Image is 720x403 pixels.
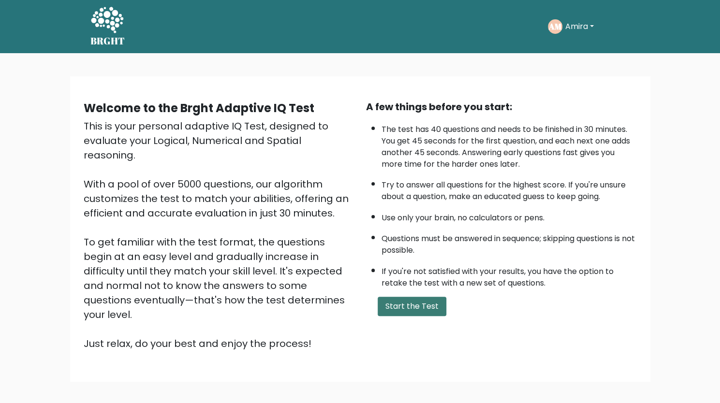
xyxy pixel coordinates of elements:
[84,119,354,351] div: This is your personal adaptive IQ Test, designed to evaluate your Logical, Numerical and Spatial ...
[84,100,314,116] b: Welcome to the Brght Adaptive IQ Test
[90,4,125,49] a: BRGHT
[90,35,125,47] h5: BRGHT
[382,174,637,202] li: Try to answer all questions for the highest score. If you're unsure about a question, make an edu...
[382,261,637,289] li: If you're not satisfied with your results, you have the option to retake the test with a new set ...
[366,100,637,114] div: A few things before you start:
[382,228,637,256] li: Questions must be answered in sequence; skipping questions is not possible.
[562,20,597,33] button: Amira
[378,297,446,316] button: Start the Test
[382,119,637,170] li: The test has 40 questions and needs to be finished in 30 minutes. You get 45 seconds for the firs...
[548,21,562,32] text: AM
[382,207,637,224] li: Use only your brain, no calculators or pens.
